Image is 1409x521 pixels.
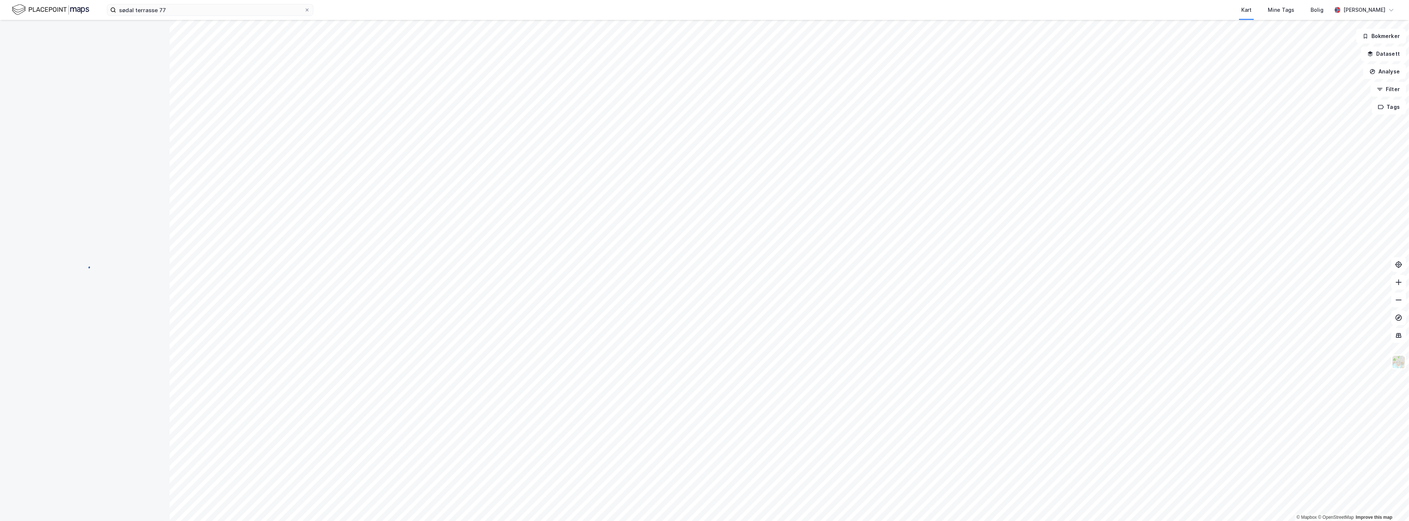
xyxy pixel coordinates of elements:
[1311,6,1323,14] div: Bolig
[1371,82,1406,97] button: Filter
[1268,6,1294,14] div: Mine Tags
[1372,486,1409,521] div: Kontrollprogram for chat
[1372,486,1409,521] iframe: Chat Widget
[1318,515,1354,520] a: OpenStreetMap
[1241,6,1252,14] div: Kart
[79,260,91,272] img: spinner.a6d8c91a73a9ac5275cf975e30b51cfb.svg
[1392,355,1406,369] img: Z
[1297,515,1317,520] a: Mapbox
[12,3,89,16] img: logo.f888ab2527a4732fd821a326f86c7f29.svg
[1361,46,1406,61] button: Datasett
[1356,29,1406,44] button: Bokmerker
[1343,6,1385,14] div: [PERSON_NAME]
[1363,64,1406,79] button: Analyse
[1356,515,1392,520] a: Improve this map
[116,4,304,15] input: Søk på adresse, matrikkel, gårdeiere, leietakere eller personer
[1372,100,1406,114] button: Tags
